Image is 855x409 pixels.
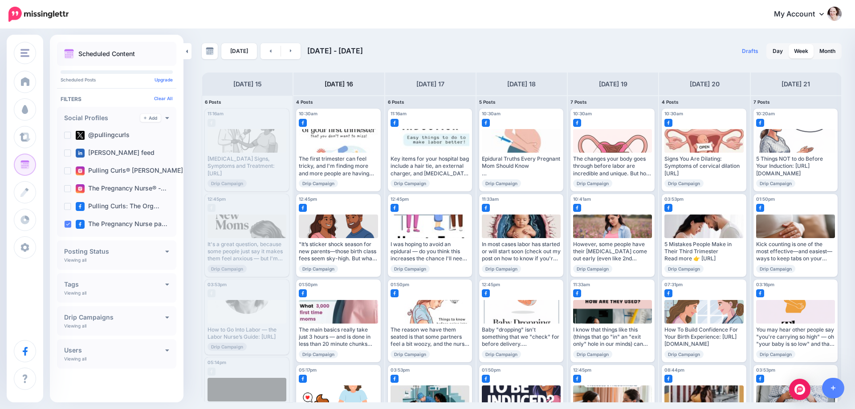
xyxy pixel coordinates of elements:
img: facebook-square.png [573,119,581,127]
span: 11:33am [573,282,590,287]
img: facebook-grey-square.png [208,289,216,297]
span: 10:30am [573,111,592,116]
img: facebook-square.png [664,289,672,297]
h4: [DATE] 21 [782,79,810,89]
img: facebook-square.png [299,204,307,212]
span: 10:41am [573,196,591,202]
span: Drip Campaign [664,265,704,273]
span: 10:30am [299,111,318,116]
img: facebook-square.png [482,289,490,297]
a: Upgrade [155,77,173,82]
div: The changes your body goes through before labor are incredible and unique. But how do you truly k... [573,155,652,177]
img: facebook-square.png [299,119,307,127]
img: calendar.png [64,49,74,59]
span: [DATE] - [DATE] [307,46,363,55]
img: facebook-grey-square.png [208,368,216,376]
div: It's a great question, because some people just say it makes them feel anxious — but I'm here to ... [208,241,286,263]
h4: [DATE] 20 [690,79,720,89]
span: 01:50pm [391,282,409,287]
span: Drip Campaign [391,350,430,358]
label: The Pregnancy Nurse® -… [76,184,167,193]
p: Scheduled Content [78,51,135,57]
span: 08:44pm [664,367,684,373]
span: Drip Campaign [573,265,612,273]
span: 11:16am [208,111,224,116]
span: 11:33am [482,196,499,202]
img: instagram-square.png [76,184,85,193]
img: facebook-square.png [573,204,581,212]
span: 05:14pm [208,360,226,365]
img: facebook-square.png [76,202,85,211]
img: facebook-square.png [299,375,307,383]
span: Drip Campaign [756,265,795,273]
img: facebook-square.png [76,220,85,229]
span: 03:53pm [756,367,775,373]
div: However, some people have their [MEDICAL_DATA] come out early (even like 2nd trimester). Read mor... [573,241,652,263]
span: 7 Posts [753,99,770,105]
div: In most cases labor has started or will start soon (check out my post on how to know if you're in... [482,241,561,263]
h4: [DATE] 19 [599,79,627,89]
img: facebook-square.png [756,289,764,297]
img: facebook-square.png [756,119,764,127]
img: facebook-square.png [482,119,490,127]
div: Signs You Are Dilating: Symptoms of cervical dilation [URL] [664,155,743,177]
img: calendar-grey-darker.png [206,47,214,55]
p: Viewing all [64,290,86,296]
span: 03:53pm [664,196,684,202]
span: Drip Campaign [482,179,521,187]
span: Drafts [742,49,758,54]
img: facebook-square.png [756,204,764,212]
span: 4 Posts [662,99,679,105]
img: facebook-square.png [391,289,399,297]
div: The main basics really take just 3 hours — and is done in less than 20 minute chunks that are eas... [299,326,378,348]
img: facebook-square.png [482,375,490,383]
h4: [DATE] 15 [233,79,262,89]
div: How to Go Into Labor — the Labor Nurse’s Guide: [URL] [208,326,286,341]
a: Day [767,44,788,58]
span: 7 Posts [570,99,587,105]
img: facebook-square.png [391,375,399,383]
img: facebook-square.png [756,375,764,383]
span: Drip Campaign [664,179,704,187]
span: Drip Campaign [208,343,247,351]
span: Drip Campaign [391,179,430,187]
span: 01:50pm [482,367,501,373]
p: Viewing all [64,257,86,263]
p: Viewing all [64,356,86,361]
span: 10:30am [482,111,501,116]
span: 01:50pm [299,282,318,287]
div: 5 Things NOT to do Before Your Induction: [URL][DOMAIN_NAME] [756,155,835,177]
span: 11:16am [391,111,407,116]
img: facebook-square.png [573,289,581,297]
span: 05:17pm [299,367,317,373]
img: facebook-square.png [573,375,581,383]
a: Drafts [737,43,764,59]
h4: Users [64,347,165,353]
span: Drip Campaign [573,179,612,187]
div: Kick counting is one of the most effective—and easiest—ways to keep tabs on your baby’s health. R... [756,241,835,263]
span: Drip Campaign [756,350,795,358]
span: 10:20am [756,111,775,116]
span: 12:45pm [391,196,409,202]
span: Drip Campaign [391,265,430,273]
label: Pulling Curls: The Org… [76,202,159,211]
img: facebook-square.png [664,204,672,212]
span: Drip Campaign [482,265,521,273]
a: Month [814,44,841,58]
h4: [DATE] 17 [416,79,444,89]
img: menu.png [20,49,29,57]
div: The reason we have them seated is that some partners feel a bit woozy, and the nurse can't as eas... [391,326,469,348]
div: Key items for your hospital bag include a hair tie, an external charger, and [MEDICAL_DATA] to co... [391,155,469,177]
img: facebook-square.png [391,119,399,127]
label: The Pregnancy Nurse pa… [76,220,167,229]
div: Baby "dropping" isn't something that we "check" for before delivery. Read the full article: Sympt... [482,326,561,348]
span: 03:16pm [756,282,774,287]
img: twitter-square.png [76,131,85,140]
img: facebook-grey-square.png [208,119,216,127]
span: 01:50pm [756,196,775,202]
img: facebook-square.png [664,119,672,127]
img: instagram-square.png [76,166,85,175]
span: Drip Campaign [664,350,704,358]
img: facebook-square.png [482,204,490,212]
a: Add [140,114,161,122]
